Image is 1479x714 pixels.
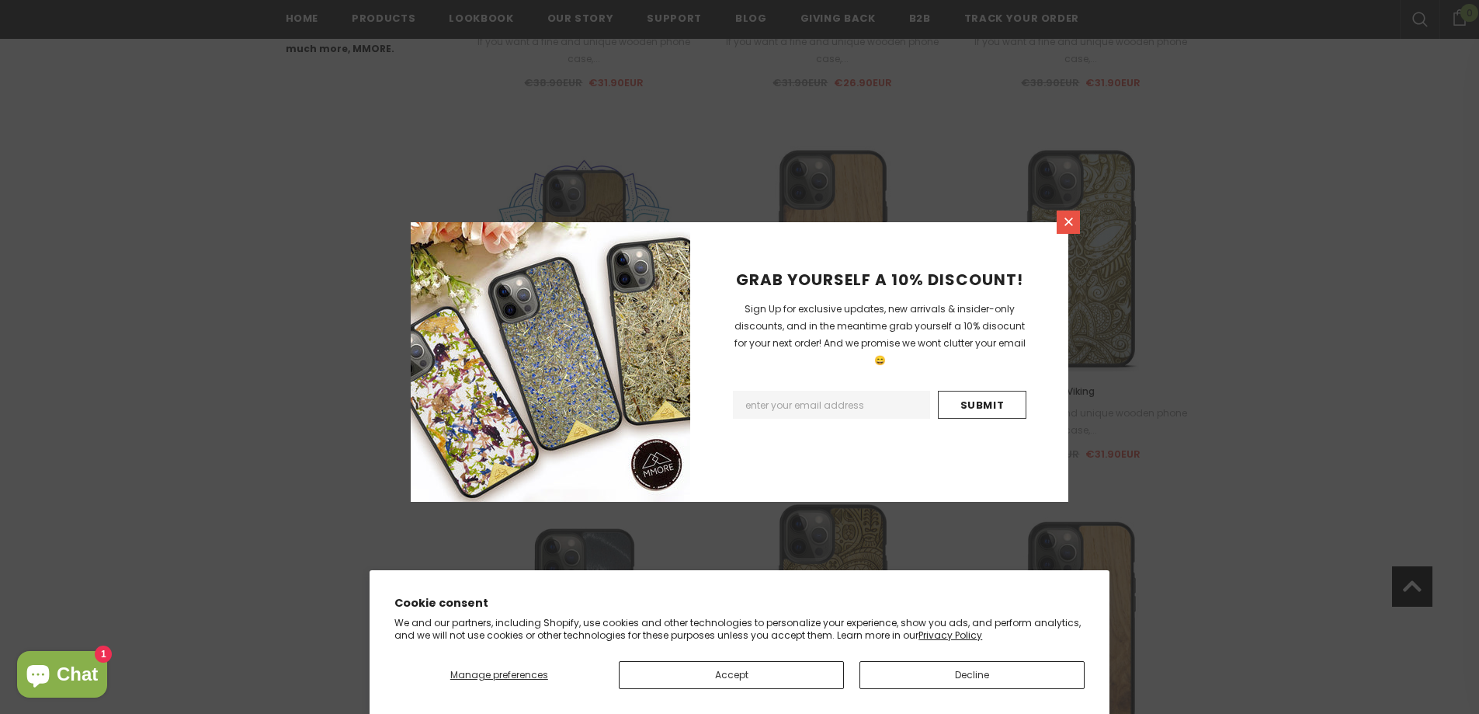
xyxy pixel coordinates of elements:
input: Email Address [733,391,930,419]
inbox-online-store-chat: Shopify online store chat [12,651,112,702]
a: Privacy Policy [918,629,982,642]
button: Manage preferences [394,661,603,689]
button: Decline [859,661,1085,689]
p: We and our partners, including Shopify, use cookies and other technologies to personalize your ex... [394,617,1085,641]
button: Accept [619,661,844,689]
h2: Cookie consent [394,595,1085,611]
span: GRAB YOURSELF A 10% DISCOUNT! [736,269,1023,291]
span: Sign Up for exclusive updates, new arrivals & insider-only discounts, and in the meantime grab yo... [734,302,1026,367]
input: Submit [938,391,1026,419]
a: Close [1057,211,1080,234]
span: Manage preferences [450,668,548,681]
